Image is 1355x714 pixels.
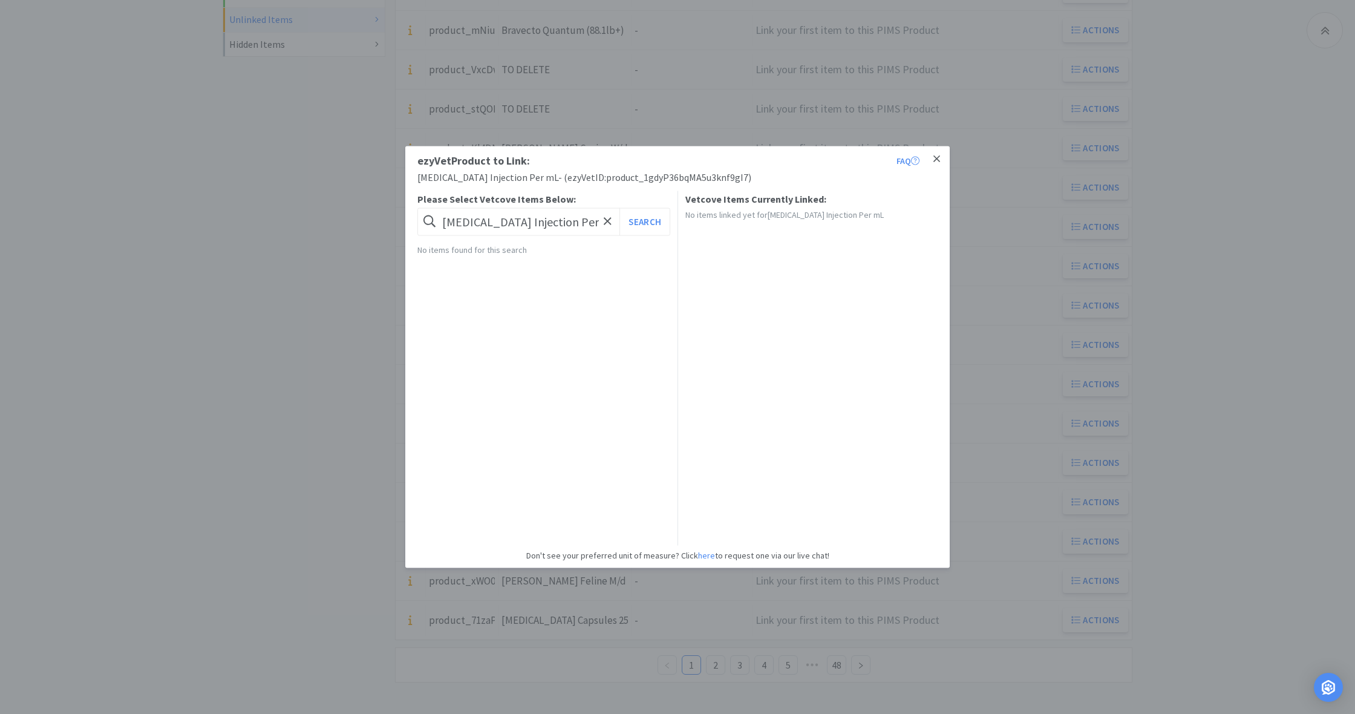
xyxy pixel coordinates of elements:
[685,194,826,205] h5: Vetcove Items Currently Linked:
[417,208,670,235] input: Search for Vetcove items...
[417,194,670,205] h5: Please Select Vetcove Items Below:
[417,243,670,256] p: No items found for this search
[698,549,715,560] a: here
[896,156,919,166] a: FAQ
[685,208,884,221] p: No items linked yet for [MEDICAL_DATA] Injection Per mL
[1314,673,1343,702] div: Open Intercom Messenger
[619,208,670,235] button: Search
[526,548,829,562] h6: Don't see your preferred unit of measure? Click to request one via our live chat!
[417,169,938,185] div: [MEDICAL_DATA] Injection Per mL - ( ezyVet ID: product_1gdyP36bqMA5u3knf9gI7 )
[417,152,530,170] div: ezyVet Product to Link:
